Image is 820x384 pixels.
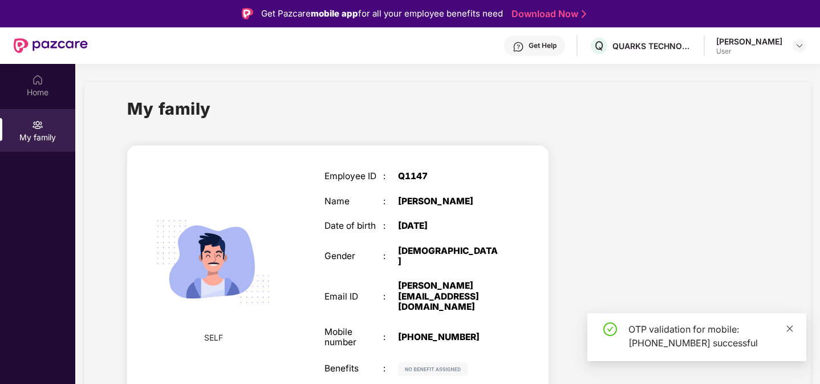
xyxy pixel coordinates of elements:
[383,221,398,231] div: :
[32,119,43,131] img: svg+xml;base64,PHN2ZyB3aWR0aD0iMjAiIGhlaWdodD0iMjAiIHZpZXdCb3g9IjAgMCAyMCAyMCIgZmlsbD0ibm9uZSIgeG...
[716,47,782,56] div: User
[529,41,557,50] div: Get Help
[324,251,383,261] div: Gender
[324,196,383,207] div: Name
[628,322,793,350] div: OTP validation for mobile: [PHONE_NUMBER] successful
[383,332,398,342] div: :
[324,292,383,302] div: Email ID
[786,325,794,333] span: close
[127,96,211,122] h1: My family
[398,362,468,376] img: svg+xml;base64,PHN2ZyB4bWxucz0iaHR0cDovL3d3dy53My5vcmcvMjAwMC9zdmciIHdpZHRoPSIxMjIiIGhlaWdodD0iMj...
[398,221,501,231] div: [DATE]
[398,171,501,181] div: Q1147
[383,171,398,181] div: :
[398,246,501,267] div: [DEMOGRAPHIC_DATA]
[512,8,583,20] a: Download Now
[324,327,383,348] div: Mobile number
[14,38,88,53] img: New Pazcare Logo
[383,292,398,302] div: :
[398,196,501,207] div: [PERSON_NAME]
[513,41,524,52] img: svg+xml;base64,PHN2ZyBpZD0iSGVscC0zMngzMiIgeG1sbnM9Imh0dHA6Ly93d3cudzMub3JnLzIwMDAvc3ZnIiB3aWR0aD...
[204,332,223,344] span: SELF
[324,221,383,231] div: Date of birth
[383,196,398,207] div: :
[582,8,586,20] img: Stroke
[398,281,501,312] div: [PERSON_NAME][EMAIL_ADDRESS][DOMAIN_NAME]
[143,192,283,332] img: svg+xml;base64,PHN2ZyB4bWxucz0iaHR0cDovL3d3dy53My5vcmcvMjAwMC9zdmciIHdpZHRoPSIyMjQiIGhlaWdodD0iMT...
[324,171,383,181] div: Employee ID
[242,8,253,19] img: Logo
[261,7,503,21] div: Get Pazcare for all your employee benefits need
[795,41,804,50] img: svg+xml;base64,PHN2ZyBpZD0iRHJvcGRvd24tMzJ4MzIiIHhtbG5zPSJodHRwOi8vd3d3LnczLm9yZy8yMDAwL3N2ZyIgd2...
[595,39,603,52] span: Q
[311,8,358,19] strong: mobile app
[398,332,501,342] div: [PHONE_NUMBER]
[716,36,782,47] div: [PERSON_NAME]
[612,41,692,51] div: QUARKS TECHNOSOFT
[383,251,398,261] div: :
[32,74,43,86] img: svg+xml;base64,PHN2ZyBpZD0iSG9tZSIgeG1sbnM9Imh0dHA6Ly93d3cudzMub3JnLzIwMDAvc3ZnIiB3aWR0aD0iMjAiIG...
[603,322,617,336] span: check-circle
[324,363,383,374] div: Benefits
[383,363,398,374] div: :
